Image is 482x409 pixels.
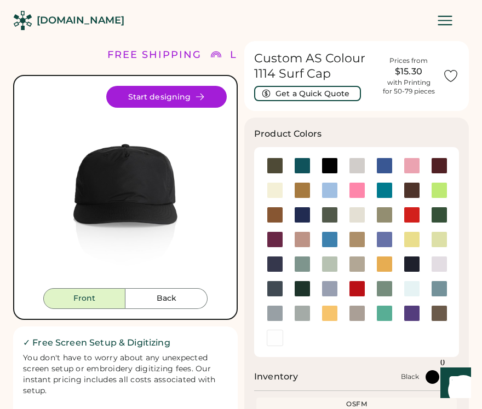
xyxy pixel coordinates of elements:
[24,86,227,288] div: 1114 Style Image
[125,288,208,309] button: Back
[230,48,341,62] div: LOWER 48 STATES
[254,370,298,383] h2: Inventory
[37,14,124,27] div: [DOMAIN_NAME]
[254,127,322,141] h3: Product Colors
[24,86,227,288] img: 1114 - Black Front Image
[23,336,228,349] h2: ✓ Free Screen Setup & Digitizing
[389,56,428,65] div: Prices from
[107,48,202,62] div: FREE SHIPPING
[381,65,436,78] div: $15.30
[383,78,435,96] div: with Printing for 50-79 pieces
[401,372,419,381] div: Black
[13,11,32,30] img: Rendered Logo - Screens
[106,86,227,108] button: Start designing
[259,400,455,408] div: OSFM
[430,360,477,407] iframe: Front Chat
[23,353,228,396] div: You don't have to worry about any unexpected screen setup or embroidery digitizing fees. Our inst...
[254,86,361,101] button: Get a Quick Quote
[254,51,375,81] h1: Custom AS Colour 1114 Surf Cap
[43,288,125,309] button: Front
